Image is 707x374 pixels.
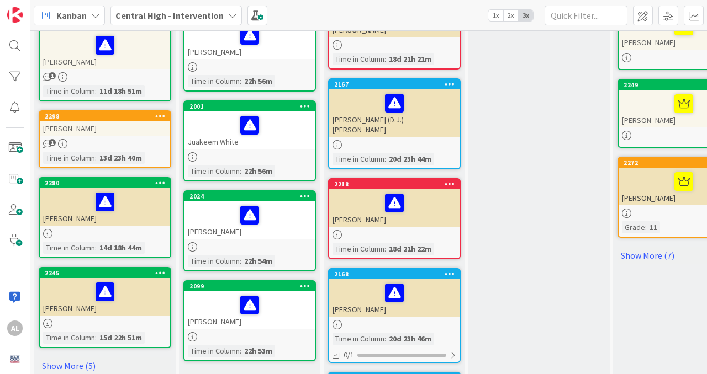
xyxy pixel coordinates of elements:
[384,153,386,165] span: :
[329,179,460,227] div: 2218[PERSON_NAME]
[384,53,386,65] span: :
[40,178,170,226] div: 2280[PERSON_NAME]
[241,75,275,87] div: 22h 56m
[329,179,460,189] div: 2218
[241,255,275,267] div: 22h 54m
[188,75,240,87] div: Time in Column
[40,268,170,278] div: 2245
[7,7,23,23] img: Visit kanbanzone.com
[56,9,87,22] span: Kanban
[329,79,460,137] div: 2167[PERSON_NAME] (D.J.) [PERSON_NAME]
[7,351,23,367] img: avatar
[344,349,354,361] span: 0/1
[45,113,170,120] div: 2298
[40,22,170,69] div: 2305[PERSON_NAME]
[384,243,386,255] span: :
[329,79,460,89] div: 2167
[488,10,503,21] span: 1x
[40,121,170,136] div: [PERSON_NAME]
[7,320,23,336] div: al
[45,269,170,277] div: 2245
[240,255,241,267] span: :
[184,12,315,59] div: [PERSON_NAME]
[95,152,97,164] span: :
[189,282,315,290] div: 2099
[40,111,170,121] div: 2298
[184,281,315,291] div: 2099
[184,191,315,239] div: 2024[PERSON_NAME]
[240,165,241,177] span: :
[40,31,170,69] div: [PERSON_NAME]
[333,153,384,165] div: Time in Column
[189,193,315,200] div: 2024
[184,22,315,59] div: [PERSON_NAME]
[40,188,170,226] div: [PERSON_NAME]
[334,270,460,278] div: 2168
[622,221,645,233] div: Grade
[43,85,95,97] div: Time in Column
[115,10,224,21] b: Central High - Intervention
[97,85,145,97] div: 11d 18h 51m
[184,111,315,149] div: Juakeem White
[40,268,170,316] div: 2245[PERSON_NAME]
[503,10,518,21] span: 2x
[97,242,145,254] div: 14d 18h 44m
[184,201,315,239] div: [PERSON_NAME]
[43,242,95,254] div: Time in Column
[95,332,97,344] span: :
[329,279,460,317] div: [PERSON_NAME]
[334,81,460,88] div: 2167
[97,332,145,344] div: 15d 22h 51m
[40,278,170,316] div: [PERSON_NAME]
[97,152,145,164] div: 13d 23h 40m
[43,152,95,164] div: Time in Column
[240,345,241,357] span: :
[95,242,97,254] span: :
[49,139,56,146] span: 1
[545,6,627,25] input: Quick Filter...
[40,178,170,188] div: 2280
[188,255,240,267] div: Time in Column
[45,179,170,187] div: 2280
[241,345,275,357] div: 22h 53m
[184,281,315,329] div: 2099[PERSON_NAME]
[184,191,315,201] div: 2024
[184,291,315,329] div: [PERSON_NAME]
[184,101,315,111] div: 2001
[386,333,434,345] div: 20d 23h 46m
[333,333,384,345] div: Time in Column
[241,165,275,177] div: 22h 56m
[43,332,95,344] div: Time in Column
[189,103,315,110] div: 2001
[647,221,660,233] div: 11
[184,101,315,149] div: 2001Juakeem White
[329,89,460,137] div: [PERSON_NAME] (D.J.) [PERSON_NAME]
[188,345,240,357] div: Time in Column
[384,333,386,345] span: :
[240,75,241,87] span: :
[518,10,533,21] span: 3x
[188,165,240,177] div: Time in Column
[645,221,647,233] span: :
[329,269,460,317] div: 2168[PERSON_NAME]
[386,153,434,165] div: 20d 23h 44m
[386,243,434,255] div: 18d 21h 22m
[329,269,460,279] div: 2168
[333,53,384,65] div: Time in Column
[334,180,460,188] div: 2218
[333,243,384,255] div: Time in Column
[329,189,460,227] div: [PERSON_NAME]
[95,85,97,97] span: :
[386,53,434,65] div: 18d 21h 21m
[40,111,170,136] div: 2298[PERSON_NAME]
[49,72,56,79] span: 1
